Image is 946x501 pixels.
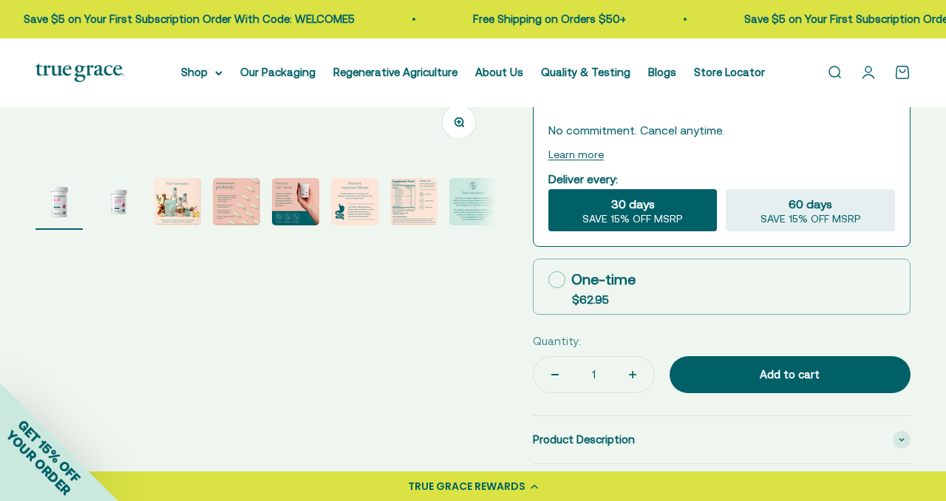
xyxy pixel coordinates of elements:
button: Decrease quantity [534,357,576,392]
button: Increase quantity [611,357,654,392]
div: TRUE GRACE REWARDS [408,479,525,494]
img: Daily Probiotic for Women's Vaginal, Digestive, and Immune Support* - 90 Billion CFU at time of m... [35,178,83,225]
a: Regenerative Agriculture [333,66,457,78]
span: Product Description [533,431,635,449]
summary: Shop [181,64,222,81]
button: Add to cart [670,356,911,393]
button: Go to item 6 [331,178,378,230]
img: Protects the probiotic cultures from light, moisture, and oxygen, extending shelf life and ensuri... [272,178,319,225]
button: Go to item 2 [95,178,142,230]
img: Daily Probiotic for Women's Vaginal, Digestive, and Immune Support* - 90 Billion CFU at time of m... [95,178,142,225]
button: Go to item 4 [213,178,260,230]
span: YOUR ORDER [3,427,74,498]
a: Our Packaging [240,66,316,78]
span: GET 15% OFF [15,417,84,485]
label: Quantity: [533,333,581,350]
summary: Product Description [533,416,911,463]
p: Save $5 on Your First Subscription Order With Code: WELCOME5 [21,10,353,28]
button: Go to item 7 [390,178,438,230]
div: Add to cart [699,366,881,384]
button: Go to item 3 [154,178,201,230]
img: Provide protection from stomach acid, allowing the probiotics to survive digestion and reach the ... [331,178,378,225]
img: Every lot of True Grace supplements undergoes extensive third-party testing. Regulation says we d... [449,178,497,225]
img: Our full product line provides a robust and comprehensive offering for a true foundation of healt... [154,178,201,225]
a: Blogs [648,66,676,78]
a: About Us [475,66,523,78]
img: Our probiotics undergo extensive third-party testing at Purity-IQ Inc., a global organization del... [390,178,438,225]
a: Free Shipping on Orders $50+ [471,13,624,25]
a: Store Locator [694,66,765,78]
button: Go to item 1 [35,178,83,230]
img: - 12 quantified and DNA-verified probiotic cultures to support vaginal, digestive, and immune hea... [213,178,260,225]
button: Go to item 5 [272,178,319,230]
a: Quality & Testing [541,66,630,78]
button: Go to item 8 [449,178,497,230]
